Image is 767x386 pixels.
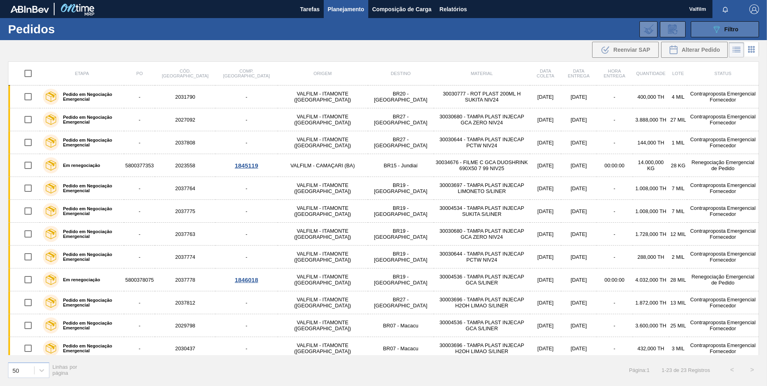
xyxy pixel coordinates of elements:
[155,85,215,108] td: 2031790
[8,85,759,108] a: Pedido em Negociação Emergencial-2031790-VALFILM - ITAMONTE ([GEOGRAPHIC_DATA])BR20 - [GEOGRAPHIC...
[124,108,155,131] td: -
[530,246,561,268] td: [DATE]
[368,108,434,131] td: BR27 - [GEOGRAPHIC_DATA]
[59,138,121,147] label: Pedido em Negociação Emergencial
[597,131,633,154] td: -
[124,177,155,200] td: -
[661,367,710,373] span: 1 - 23 de 23 Registros
[633,268,669,291] td: 4.032,000 TH
[215,314,278,337] td: -
[59,115,121,124] label: Pedido em Negociação Emergencial
[633,223,669,246] td: 1.728,000 TH
[687,223,759,246] td: Contraproposta Emergencial Fornecedor
[434,85,530,108] td: 30030777 - ROT PLAST 200ML H SUKITA NIV24
[724,26,739,33] span: Filtro
[687,291,759,314] td: Contraproposta Emergencial Fornecedor
[592,42,659,58] div: Reenviar SAP
[8,223,759,246] a: Pedido em Negociação Emergencial-2037763-VALFILM - ITAMONTE ([GEOGRAPHIC_DATA])BR19 - [GEOGRAPHIC...
[530,177,561,200] td: [DATE]
[633,154,669,177] td: 14.000,000 KG
[687,131,759,154] td: Contraproposta Emergencial Fornecedor
[568,69,590,78] span: Data entrega
[669,200,687,223] td: 7 MIL
[215,131,278,154] td: -
[215,108,278,131] td: -
[434,177,530,200] td: 30003697 - TAMPA PLAST INJECAP LIMONETO S/LINER
[669,291,687,314] td: 13 MIL
[278,337,368,360] td: VALFILM - ITAMONTE ([GEOGRAPHIC_DATA])
[633,291,669,314] td: 1.872,000 TH
[530,154,561,177] td: [DATE]
[561,291,597,314] td: [DATE]
[561,223,597,246] td: [DATE]
[434,131,530,154] td: 30030644 - TAMPA PLAST INJECAP PCTW NIV24
[59,252,121,262] label: Pedido em Negociação Emergencial
[368,246,434,268] td: BR19 - [GEOGRAPHIC_DATA]
[434,200,530,223] td: 30004534 - TAMPA PLAST INJECAP SUKITA S/LINER
[278,131,368,154] td: VALFILM - ITAMONTE ([GEOGRAPHIC_DATA])
[636,71,666,76] span: Quantidade
[8,314,759,337] a: Pedido em Negociação Emergencial-2029798-VALFILM - ITAMONTE ([GEOGRAPHIC_DATA])BR07 - Macacu30004...
[633,246,669,268] td: 288,000 TH
[661,42,728,58] div: Alterar Pedido
[59,229,121,239] label: Pedido em Negociação Emergencial
[434,108,530,131] td: 30030680 - TAMPA PLAST INJECAP GCA ZERO NIV24
[124,85,155,108] td: -
[155,246,215,268] td: 2037774
[712,4,738,15] button: Notificações
[687,85,759,108] td: Contraproposta Emergencial Fornecedor
[561,337,597,360] td: [DATE]
[278,223,368,246] td: VALFILM - ITAMONTE ([GEOGRAPHIC_DATA])
[537,69,554,78] span: Data coleta
[561,268,597,291] td: [DATE]
[155,154,215,177] td: 2023558
[278,200,368,223] td: VALFILM - ITAMONTE ([GEOGRAPHIC_DATA])
[561,108,597,131] td: [DATE]
[124,268,155,291] td: 5800378075
[530,268,561,291] td: [DATE]
[639,21,657,37] div: Importar Negociações dos Pedidos
[155,337,215,360] td: 2030437
[155,131,215,154] td: 2037808
[530,108,561,131] td: [DATE]
[530,314,561,337] td: [DATE]
[749,4,759,14] img: Logout
[633,108,669,131] td: 3.888,000 TH
[155,268,215,291] td: 2037778
[217,276,276,283] div: 1846018
[215,337,278,360] td: -
[722,360,742,380] button: <
[530,291,561,314] td: [DATE]
[215,223,278,246] td: -
[672,71,684,76] span: Lote
[633,314,669,337] td: 3.600,000 TH
[8,131,759,154] a: Pedido em Negociação Emergencial-2037808-VALFILM - ITAMONTE ([GEOGRAPHIC_DATA])BR27 - [GEOGRAPHIC...
[368,131,434,154] td: BR27 - [GEOGRAPHIC_DATA]
[613,47,650,53] span: Reenviar SAP
[59,343,121,353] label: Pedido em Negociação Emergencial
[669,223,687,246] td: 12 MIL
[155,291,215,314] td: 2037812
[328,4,364,14] span: Planejamento
[124,200,155,223] td: -
[633,177,669,200] td: 1.008,000 TH
[59,206,121,216] label: Pedido em Negociação Emergencial
[124,291,155,314] td: -
[278,314,368,337] td: VALFILM - ITAMONTE ([GEOGRAPHIC_DATA])
[124,337,155,360] td: -
[278,291,368,314] td: VALFILM - ITAMONTE ([GEOGRAPHIC_DATA])
[223,69,270,78] span: Comp. [GEOGRAPHIC_DATA]
[59,183,121,193] label: Pedido em Negociação Emergencial
[8,24,128,34] h1: Pedidos
[155,314,215,337] td: 2029798
[8,154,759,177] a: Em renegociação58003773532023558VALFILM - CAMAÇARI (BA)BR15 - Jundiaí30034676 - FILME C GCA DUOSH...
[597,291,633,314] td: -
[530,85,561,108] td: [DATE]
[561,131,597,154] td: [DATE]
[669,337,687,360] td: 3 MIL
[59,92,121,102] label: Pedido em Negociação Emergencial
[8,177,759,200] a: Pedido em Negociação Emergencial-2037764-VALFILM - ITAMONTE ([GEOGRAPHIC_DATA])BR19 - [GEOGRAPHIC...
[8,246,759,268] a: Pedido em Negociação Emergencial-2037774-VALFILM - ITAMONTE ([GEOGRAPHIC_DATA])BR19 - [GEOGRAPHIC...
[278,246,368,268] td: VALFILM - ITAMONTE ([GEOGRAPHIC_DATA])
